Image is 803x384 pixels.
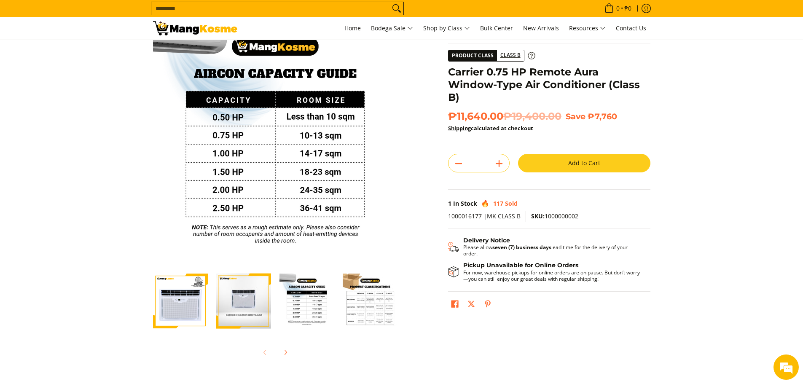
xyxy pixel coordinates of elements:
span: Product Class [448,50,497,61]
a: Bulk Center [476,17,517,40]
a: Contact Us [612,17,650,40]
a: Shipping [448,124,471,132]
span: Save [566,111,585,121]
img: Carrier 0.75 HP Remote Aura Window-Type Air Conditioner (Class B) [153,15,397,259]
a: Shop by Class [419,17,474,40]
div: Chat with us now [44,47,142,58]
span: In Stock [453,199,477,207]
textarea: Type your message and hit 'Enter' [4,230,161,260]
button: Search [390,2,403,15]
span: Contact Us [616,24,646,32]
strong: Pickup Unavailable for Online Orders [463,261,578,269]
span: Home [344,24,361,32]
span: 1 [448,199,451,207]
img: Carrier 0.75 HP Remote Aura Window-Type Air Conditioner (Class B)-4 [343,274,397,328]
div: Minimize live chat window [138,4,158,24]
span: 0 [615,5,621,11]
img: Carrier 0.75 HP Remote Aura Window-Type Air Conditioner (Class B)-1 [153,274,208,328]
span: ₱11,640.00 [448,110,561,123]
a: Share on Facebook [449,298,461,312]
img: carrier-.0.75 hp-chg remote-aura-window-type-aircon-front-view [216,269,271,334]
span: 1000016177 |MK CLASS B [448,212,521,220]
span: Resources [569,23,606,34]
img: Carrier Remote Aura Window Type Aircon 0.75 HP - Class B l Mang Kosme [153,21,237,35]
span: Sold [505,199,518,207]
span: We're online! [49,106,116,191]
a: New Arrivals [519,17,563,40]
button: Add [489,157,509,170]
h1: Carrier 0.75 HP Remote Aura Window-Type Air Conditioner (Class B) [448,66,650,104]
span: Bulk Center [480,24,513,32]
span: 117 [493,199,503,207]
span: Class B [497,50,524,61]
span: • [602,4,634,13]
span: SKU: [531,212,545,220]
p: For now, warehouse pickups for online orders are on pause. But don’t worry—you can still enjoy ou... [463,269,642,282]
a: Product Class Class B [448,50,535,62]
span: ₱0 [623,5,633,11]
a: Resources [565,17,610,40]
a: Bodega Sale [367,17,417,40]
span: ₱7,760 [588,111,617,121]
strong: Delivery Notice [463,236,510,244]
nav: Main Menu [246,17,650,40]
span: Shop by Class [423,23,470,34]
strong: calculated at checkout [448,124,533,132]
button: Subtract [448,157,469,170]
span: Bodega Sale [371,23,413,34]
span: 1000000002 [531,212,578,220]
p: Please allow lead time for the delivery of your order. [463,244,642,257]
a: Pin on Pinterest [482,298,494,312]
button: Add to Cart [518,154,650,172]
img: Carrier 0.75 HP Remote Aura Window-Type Air Conditioner (Class B)-3 [279,274,334,328]
del: ₱19,400.00 [503,110,561,123]
button: Next [276,343,295,362]
a: Post on X [465,298,477,312]
button: Shipping & Delivery [448,237,642,257]
span: New Arrivals [523,24,559,32]
a: Home [340,17,365,40]
strong: seven (7) business days [492,244,551,251]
